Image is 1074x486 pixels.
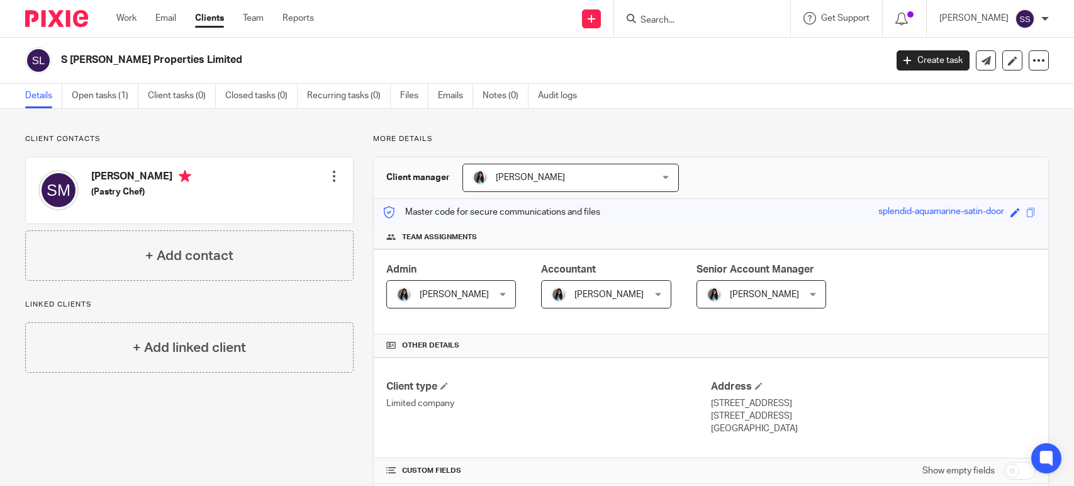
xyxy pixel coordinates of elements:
[25,84,62,108] a: Details
[730,290,799,299] span: [PERSON_NAME]
[373,134,1049,144] p: More details
[396,287,411,302] img: 1653117891607.jpg
[145,246,233,266] h4: + Add contact
[282,12,314,25] a: Reports
[878,205,1004,220] div: splendid-aquamarine-satin-door
[38,170,79,210] img: svg%3E
[496,173,565,182] span: [PERSON_NAME]
[386,397,711,410] p: Limited company
[243,12,264,25] a: Team
[179,170,191,183] i: Primary
[551,287,566,302] img: 1653117891607.jpg
[538,84,586,108] a: Audit logs
[386,171,450,184] h3: Client manager
[116,12,137,25] a: Work
[386,264,417,274] span: Admin
[1015,9,1035,29] img: svg%3E
[696,264,814,274] span: Senior Account Manager
[400,84,428,108] a: Files
[195,12,224,25] a: Clients
[922,465,995,477] label: Show empty fields
[420,290,489,299] span: [PERSON_NAME]
[473,170,488,185] img: 1653117891607.jpg
[383,206,600,218] p: Master code for secure communications and files
[402,341,459,351] span: Other details
[307,84,391,108] a: Recurring tasks (0)
[574,290,644,299] span: [PERSON_NAME]
[91,170,191,186] h4: [PERSON_NAME]
[483,84,529,108] a: Notes (0)
[711,397,1036,410] p: [STREET_ADDRESS]
[25,134,354,144] p: Client contacts
[639,15,752,26] input: Search
[25,10,88,27] img: Pixie
[707,287,722,302] img: 1653117891607.jpg
[541,264,596,274] span: Accountant
[897,50,970,71] a: Create task
[821,14,870,23] span: Get Support
[148,84,216,108] a: Client tasks (0)
[711,380,1036,393] h4: Address
[25,300,354,310] p: Linked clients
[939,12,1009,25] p: [PERSON_NAME]
[72,84,138,108] a: Open tasks (1)
[711,422,1036,435] p: [GEOGRAPHIC_DATA]
[438,84,473,108] a: Emails
[711,410,1036,422] p: [STREET_ADDRESS]
[155,12,176,25] a: Email
[91,186,191,198] h5: (Pastry Chef)
[386,466,711,476] h4: CUSTOM FIELDS
[402,232,477,242] span: Team assignments
[133,338,246,358] h4: + Add linked client
[225,84,298,108] a: Closed tasks (0)
[61,54,714,67] h2: S [PERSON_NAME] Properties Limited
[25,47,52,74] img: svg%3E
[386,380,711,393] h4: Client type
